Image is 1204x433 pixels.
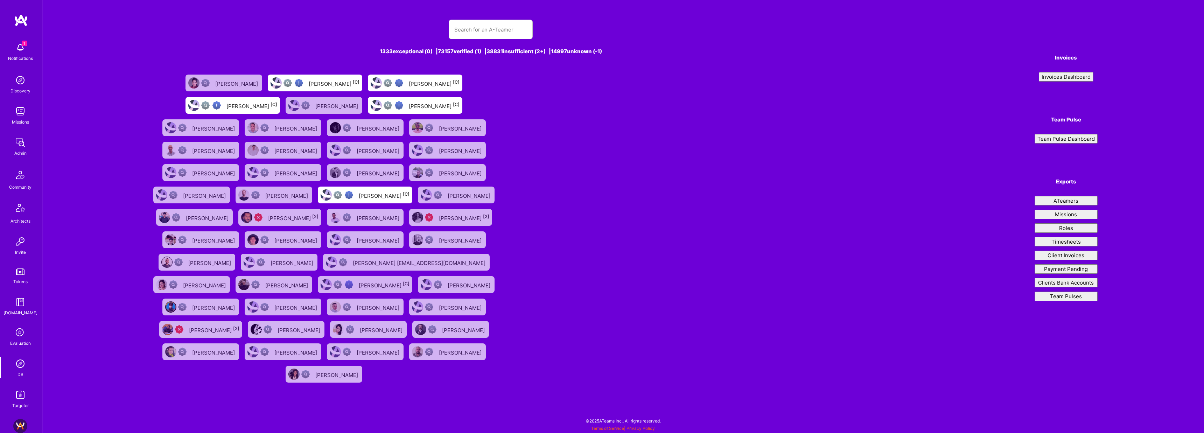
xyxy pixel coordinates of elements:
[406,117,489,139] a: User AvatarNot Scrubbed[PERSON_NAME]
[254,213,262,222] img: Unqualified
[271,258,315,267] div: [PERSON_NAME]
[274,302,318,312] div: [PERSON_NAME]
[425,236,433,244] img: Not Scrubbed
[165,122,176,133] img: User Avatar
[159,212,170,223] img: User Avatar
[42,412,1204,429] div: © 2025 ATeams Inc., All rights reserved.
[160,117,242,139] a: User AvatarNot Scrubbed[PERSON_NAME]
[425,146,433,154] img: Not Scrubbed
[156,318,245,341] a: User AvatarUnqualified[PERSON_NAME][2]
[345,280,353,289] img: High Potential User
[330,145,341,156] img: User Avatar
[274,168,318,177] div: [PERSON_NAME]
[192,168,236,177] div: [PERSON_NAME]
[238,189,250,201] img: User Avatar
[153,206,236,229] a: User AvatarNot Scrubbed[PERSON_NAME]
[13,235,27,249] img: Invite
[626,426,655,431] a: Privacy Policy
[215,78,259,88] div: [PERSON_NAME]
[324,296,406,318] a: User AvatarNot Scrubbed[PERSON_NAME]
[238,251,320,273] a: User AvatarNot Scrubbed[PERSON_NAME]
[175,325,183,334] img: Unqualified
[454,21,527,39] input: Search for an A-Teamer
[156,251,238,273] a: User AvatarNot Scrubbed[PERSON_NAME]
[162,324,173,335] img: User Avatar
[274,235,318,244] div: [PERSON_NAME]
[365,94,465,117] a: User AvatarNot fully vettedHigh Potential User[PERSON_NAME][C]
[12,118,29,126] div: Missions
[330,234,341,245] img: User Avatar
[13,419,27,433] img: A.Team: AIR
[22,41,27,46] span: 1
[343,146,351,154] img: Not Scrubbed
[315,101,359,110] div: [PERSON_NAME]
[406,161,489,184] a: User AvatarNot Scrubbed[PERSON_NAME]
[330,122,341,133] img: User Avatar
[165,234,176,245] img: User Avatar
[192,347,236,356] div: [PERSON_NAME]
[188,77,199,89] img: User Avatar
[242,296,324,318] a: User AvatarNot Scrubbed[PERSON_NAME]
[3,309,37,316] div: [DOMAIN_NAME]
[412,145,423,156] img: User Avatar
[251,280,260,289] img: Not Scrubbed
[343,236,351,244] img: Not Scrubbed
[251,191,260,199] img: Not Scrubbed
[434,280,442,289] img: Not Scrubbed
[14,326,27,340] i: icon SelectionTeam
[178,168,187,177] img: Not Scrubbed
[160,296,242,318] a: User AvatarNot Scrubbed[PERSON_NAME]
[1035,210,1098,219] button: Missions
[150,184,233,206] a: User AvatarNot Scrubbed[PERSON_NAME]
[439,347,483,356] div: [PERSON_NAME]
[357,146,401,155] div: [PERSON_NAME]
[247,234,259,245] img: User Avatar
[357,213,401,222] div: [PERSON_NAME]
[192,235,236,244] div: [PERSON_NAME]
[357,123,401,132] div: [PERSON_NAME]
[165,301,176,313] img: User Avatar
[13,104,27,118] img: teamwork
[260,168,269,177] img: Not Scrubbed
[165,145,176,156] img: User Avatar
[591,426,624,431] a: Terms of Service
[448,190,492,200] div: [PERSON_NAME]
[172,213,180,222] img: Not Scrubbed
[360,325,404,334] div: [PERSON_NAME]
[268,213,318,222] div: [PERSON_NAME]
[265,280,309,289] div: [PERSON_NAME]
[165,346,176,357] img: User Avatar
[188,100,199,111] img: User Avatar
[238,279,250,290] img: User Avatar
[242,341,324,363] a: User AvatarNot Scrubbed[PERSON_NAME]
[439,123,483,132] div: [PERSON_NAME]
[188,258,232,267] div: [PERSON_NAME]
[183,190,227,200] div: [PERSON_NAME]
[233,273,315,296] a: User AvatarNot Scrubbed[PERSON_NAME]
[412,301,423,313] img: User Avatar
[1035,292,1098,301] button: Team Pulses
[406,296,489,318] a: User AvatarNot Scrubbed[PERSON_NAME]
[247,346,259,357] img: User Avatar
[251,324,262,335] img: User Avatar
[13,41,27,55] img: bell
[412,122,423,133] img: User Avatar
[321,279,332,290] img: User Avatar
[226,101,277,110] div: [PERSON_NAME]
[1035,264,1098,274] button: Payment Pending
[409,318,492,341] a: User AvatarNot Scrubbed[PERSON_NAME]
[156,279,167,290] img: User Avatar
[301,101,310,110] img: Not Scrubbed
[178,124,187,132] img: Not Scrubbed
[425,168,433,177] img: Not Scrubbed
[242,229,324,251] a: User AvatarNot Scrubbed[PERSON_NAME]
[425,124,433,132] img: Not Scrubbed
[274,347,318,356] div: [PERSON_NAME]
[17,371,23,378] div: DB
[320,251,492,273] a: User AvatarNot Scrubbed[PERSON_NAME] [EMAIL_ADDRESS][DOMAIN_NAME]
[312,214,318,219] sup: [2]
[264,325,272,334] img: Not Scrubbed
[330,212,341,223] img: User Avatar
[439,235,483,244] div: [PERSON_NAME]
[412,212,423,223] img: User Avatar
